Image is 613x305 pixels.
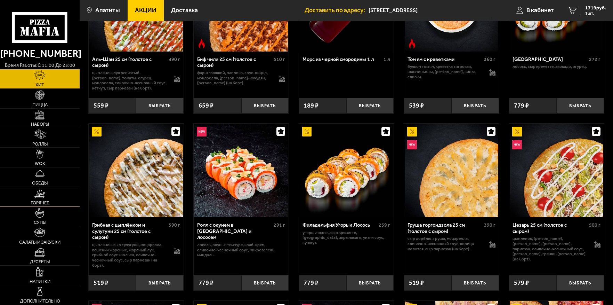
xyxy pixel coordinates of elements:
p: цыпленок, [PERSON_NAME], [PERSON_NAME], [PERSON_NAME], пармезан, сливочно-чесночный соус, [PERSON... [513,236,588,261]
p: бульон том ям, креветка тигровая, шампиньоны, [PERSON_NAME], кинза, сливки. [408,64,483,79]
a: АкционныйГрибная с цыплёнком и сулугуни 25 см (толстое с сыром) [89,124,184,217]
img: Грибная с цыплёнком и сулугуни 25 см (толстое с сыром) [89,124,183,217]
img: Цезарь 25 см (толстое с сыром) [510,124,603,217]
img: Акционный [407,127,417,136]
div: Ролл с окунем в [GEOGRAPHIC_DATA] и лососем [197,222,272,241]
span: WOK [35,161,45,166]
span: Пицца [32,102,48,107]
a: АкционныйНовинкаЦезарь 25 см (толстое с сыром) [509,124,604,217]
div: [GEOGRAPHIC_DATA] [513,56,587,63]
div: Морс из черной смородины 1 л [303,56,382,63]
span: Дополнительно [20,299,60,303]
button: Выбрать [136,275,183,291]
span: 360 г [484,56,495,62]
span: 1719 руб. [585,6,606,10]
button: Выбрать [346,98,394,114]
span: 490 г [169,56,180,62]
img: Филадельфия Угорь и Лосось [300,124,393,217]
img: Острое блюдо [197,39,207,48]
span: Хит [35,83,44,87]
button: Выбрать [136,98,183,114]
span: 272 г [589,56,600,62]
span: 559 ₽ [94,102,108,109]
span: 659 ₽ [199,102,213,109]
img: Острое блюдо [407,39,417,48]
span: 519 ₽ [94,280,108,286]
button: Выбрать [557,275,604,291]
span: 510 г [274,56,285,62]
span: 779 ₽ [199,280,213,286]
span: Доставка [171,7,198,14]
span: Обеды [32,181,48,185]
img: Новинка [407,140,417,150]
span: Горячее [31,201,49,205]
img: Акционный [92,127,102,136]
span: 779 ₽ [514,102,529,109]
div: Биф чили 25 см (толстое с сыром) [197,56,272,69]
p: угорь, лосось, Сыр креметте, [GEOGRAPHIC_DATA], икра масаго, унаги соус, кунжут. [303,230,390,245]
div: Аль-Шам 25 см (толстое с сыром) [92,56,167,69]
p: лосось, Сыр креметте, авокадо, огурец. [513,64,600,69]
span: Супы [34,220,46,225]
p: лосось, окунь в темпуре, краб-крем, сливочно-чесночный соус, микрозелень, миндаль. [197,242,285,258]
p: сыр дорблю, груша, моцарелла, сливочно-чесночный соус, корица молотая, сыр пармезан (на борт). [408,236,483,251]
span: Апатиты [95,7,120,14]
span: 291 г [274,222,285,228]
span: 189 ₽ [304,102,318,109]
p: фарш говяжий, паприка, соус-пицца, моцарелла, [PERSON_NAME]-кочудян, [PERSON_NAME] (на борт). [197,70,272,86]
span: 1 л [384,56,390,62]
button: Выбрать [451,275,499,291]
div: Грибная с цыплёнком и сулугуни 25 см (толстое с сыром) [92,222,167,241]
div: Груша горгондзола 25 см (толстое с сыром) [408,222,482,234]
a: АкционныйНовинкаГруша горгондзола 25 см (толстое с сыром) [404,124,499,217]
p: цыпленок, лук репчатый, [PERSON_NAME], томаты, огурец, моцарелла, сливочно-чесночный соус, кетчуп... [92,70,167,91]
span: 579 ₽ [514,280,529,286]
span: Десерты [30,259,50,264]
div: Филадельфия Угорь и Лосось [303,222,377,228]
span: 500 г [589,222,600,228]
button: Выбрать [241,98,289,114]
span: Доставить по адресу: [305,7,369,14]
span: 779 ₽ [304,280,318,286]
span: Напитки [30,279,50,284]
img: Ролл с окунем в темпуре и лососем [194,124,288,217]
span: 1 шт. [585,11,606,15]
span: Мурманская область, Промышленная улица, 2 [369,4,491,17]
input: Ваш адрес доставки [369,4,491,17]
p: цыпленок, сыр сулугуни, моцарелла, вешенки жареные, жареный лук, грибной соус Жюльен, сливочно-че... [92,242,167,268]
div: Цезарь 25 см (толстое с сыром) [513,222,587,234]
span: Роллы [32,142,48,146]
span: В кабинет [526,7,554,14]
img: Акционный [302,127,312,136]
span: Наборы [31,122,49,126]
span: 590 г [169,222,180,228]
img: Новинка [512,140,522,150]
button: Выбрать [241,275,289,291]
span: Салаты и закуски [19,240,61,244]
span: 519 ₽ [409,280,424,286]
button: Выбрать [557,98,604,114]
img: Груша горгондзола 25 см (толстое с сыром) [405,124,498,217]
a: НовинкаРолл с окунем в темпуре и лососем [194,124,289,217]
img: Новинка [197,127,207,136]
span: 390 г [484,222,495,228]
div: Том ям с креветками [408,56,482,63]
span: 539 ₽ [409,102,424,109]
span: 259 г [379,222,390,228]
button: Выбрать [451,98,499,114]
img: Акционный [512,127,522,136]
span: Акции [135,7,156,14]
button: Выбрать [346,275,394,291]
a: АкционныйФиладельфия Угорь и Лосось [299,124,394,217]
